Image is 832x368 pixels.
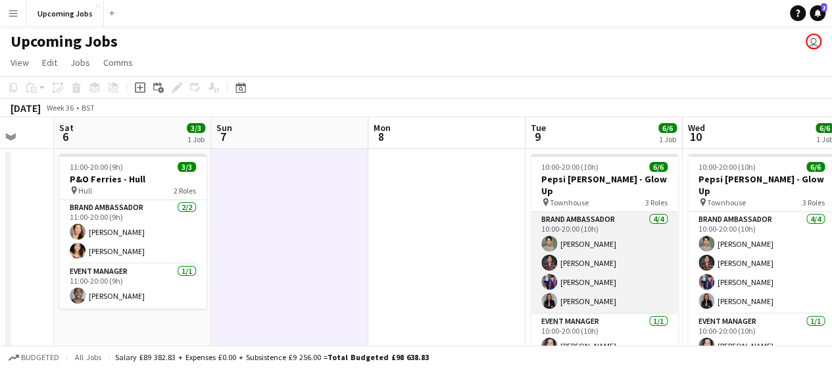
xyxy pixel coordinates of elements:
[82,103,95,113] div: BST
[178,162,196,172] span: 3/3
[531,212,678,314] app-card-role: Brand Ambassador4/410:00-20:00 (10h)[PERSON_NAME][PERSON_NAME][PERSON_NAME][PERSON_NAME]
[43,103,76,113] span: Week 36
[5,54,34,71] a: View
[37,54,62,71] a: Edit
[531,154,678,349] app-job-card: 10:00-20:00 (10h)6/6Pepsi [PERSON_NAME] - Glow Up Townhouse3 RolesBrand Ambassador4/410:00-20:00 ...
[821,3,827,12] span: 2
[707,197,746,207] span: Townhouse
[216,122,232,134] span: Sun
[541,162,599,172] span: 10:00-20:00 (10h)
[42,57,57,68] span: Edit
[645,197,668,207] span: 3 Roles
[688,122,705,134] span: Wed
[57,129,74,144] span: 6
[806,162,825,172] span: 6/6
[11,32,118,51] h1: Upcoming Jobs
[59,200,207,264] app-card-role: Brand Ambassador2/211:00-20:00 (9h)[PERSON_NAME][PERSON_NAME]
[98,54,138,71] a: Comms
[698,162,756,172] span: 10:00-20:00 (10h)
[174,186,196,196] span: 2 Roles
[214,129,232,144] span: 7
[115,352,429,362] div: Salary £89 382.83 + Expenses £0.00 + Subsistence £9 256.00 =
[686,129,705,144] span: 10
[21,353,59,362] span: Budgeted
[806,34,821,49] app-user-avatar: Amy Williamson
[187,134,205,144] div: 1 Job
[374,122,391,134] span: Mon
[659,134,676,144] div: 1 Job
[531,122,546,134] span: Tue
[11,57,29,68] span: View
[27,1,104,26] button: Upcoming Jobs
[11,101,41,115] div: [DATE]
[78,186,92,196] span: Hull
[529,129,546,144] span: 9
[72,352,104,362] span: All jobs
[65,54,95,71] a: Jobs
[649,162,668,172] span: 6/6
[59,173,207,185] h3: P&O Ferries - Hull
[658,123,677,133] span: 6/6
[810,5,825,21] a: 2
[531,314,678,359] app-card-role: Event Manager1/110:00-20:00 (10h)[PERSON_NAME]
[328,352,429,362] span: Total Budgeted £98 638.83
[59,264,207,309] app-card-role: Event Manager1/111:00-20:00 (9h)[PERSON_NAME]
[7,350,61,365] button: Budgeted
[103,57,133,68] span: Comms
[70,57,90,68] span: Jobs
[59,154,207,309] app-job-card: 11:00-20:00 (9h)3/3P&O Ferries - Hull Hull2 RolesBrand Ambassador2/211:00-20:00 (9h)[PERSON_NAME]...
[802,197,825,207] span: 3 Roles
[59,122,74,134] span: Sat
[550,197,589,207] span: Townhouse
[372,129,391,144] span: 8
[187,123,205,133] span: 3/3
[70,162,123,172] span: 11:00-20:00 (9h)
[531,173,678,197] h3: Pepsi [PERSON_NAME] - Glow Up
